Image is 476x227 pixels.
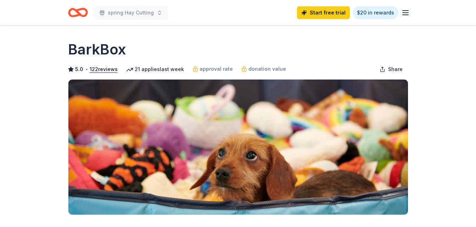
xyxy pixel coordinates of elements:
span: Share [388,65,403,74]
span: 5.0 [75,65,83,74]
button: spring Hay Cutting [94,6,168,20]
a: Start free trial [297,6,350,19]
a: donation value [241,65,286,73]
span: approval rate [200,65,233,73]
a: $20 in rewards [353,6,398,19]
span: donation value [248,65,286,73]
h1: BarkBox [68,40,126,59]
img: Image for BarkBox [68,80,408,215]
div: 21 applies last week [126,65,184,74]
a: Home [68,4,88,21]
button: 122reviews [90,65,118,74]
span: • [85,66,88,72]
a: approval rate [192,65,233,73]
button: Share [374,62,408,76]
span: spring Hay Cutting [108,8,154,17]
